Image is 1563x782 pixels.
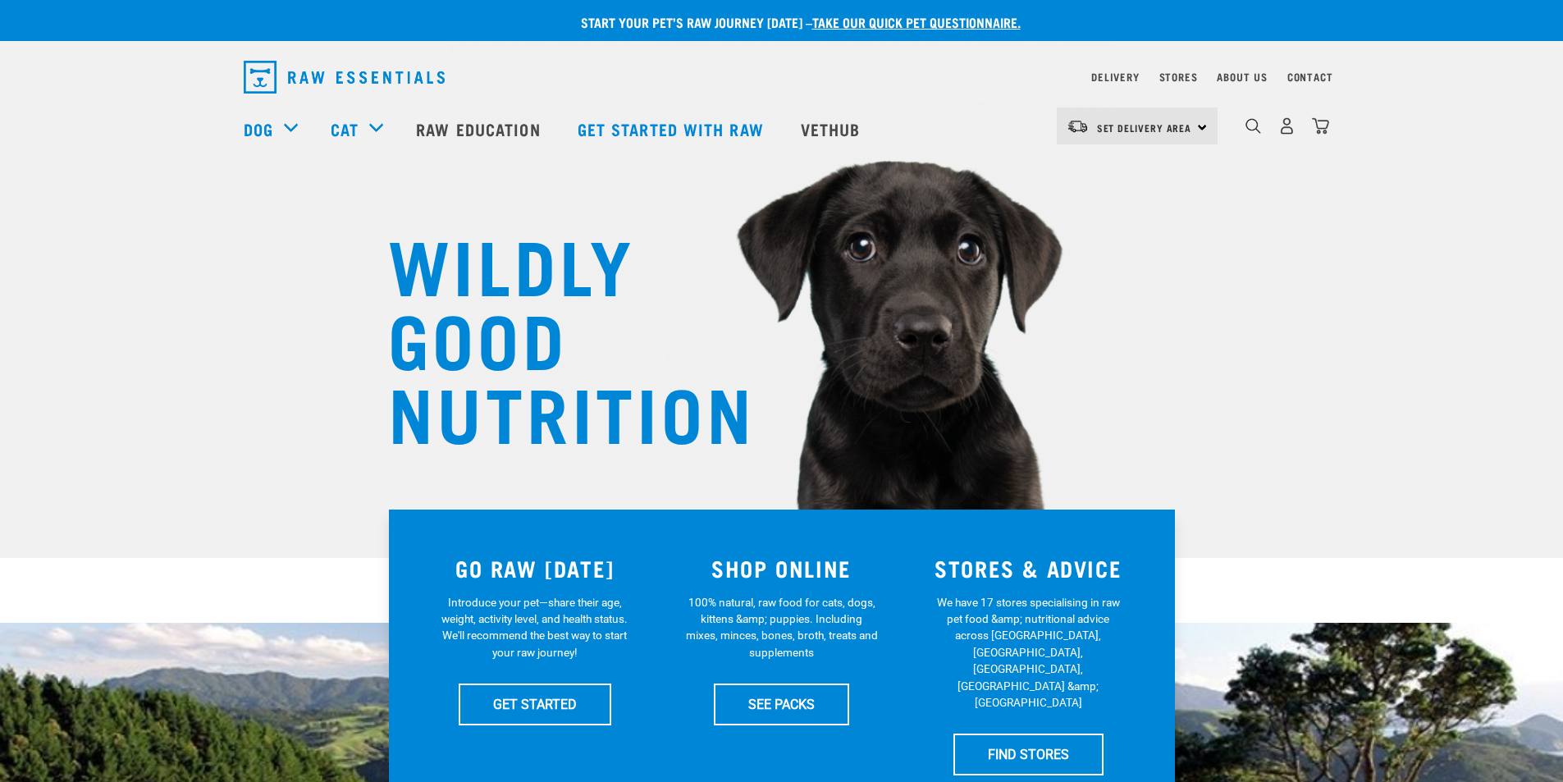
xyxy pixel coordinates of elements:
[400,96,560,162] a: Raw Education
[784,96,881,162] a: Vethub
[1159,74,1198,80] a: Stores
[244,117,273,141] a: Dog
[231,54,1333,100] nav: dropdown navigation
[812,18,1021,25] a: take our quick pet questionnaire.
[1097,125,1192,130] span: Set Delivery Area
[685,594,878,661] p: 100% natural, raw food for cats, dogs, kittens &amp; puppies. Including mixes, minces, bones, bro...
[388,226,716,447] h1: WILDLY GOOD NUTRITION
[331,117,359,141] a: Cat
[932,594,1125,711] p: We have 17 stores specialising in raw pet food &amp; nutritional advice across [GEOGRAPHIC_DATA],...
[438,594,631,661] p: Introduce your pet—share their age, weight, activity level, and health status. We'll recommend th...
[561,96,784,162] a: Get started with Raw
[1245,118,1261,134] img: home-icon-1@2x.png
[1312,117,1329,135] img: home-icon@2x.png
[422,556,649,581] h3: GO RAW [DATE]
[1287,74,1333,80] a: Contact
[244,61,445,94] img: Raw Essentials Logo
[1278,117,1296,135] img: user.png
[953,734,1104,775] a: FIND STORES
[915,556,1142,581] h3: STORES & ADVICE
[459,684,611,725] a: GET STARTED
[668,556,895,581] h3: SHOP ONLINE
[1217,74,1267,80] a: About Us
[1067,119,1089,134] img: van-moving.png
[714,684,849,725] a: SEE PACKS
[1091,74,1139,80] a: Delivery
